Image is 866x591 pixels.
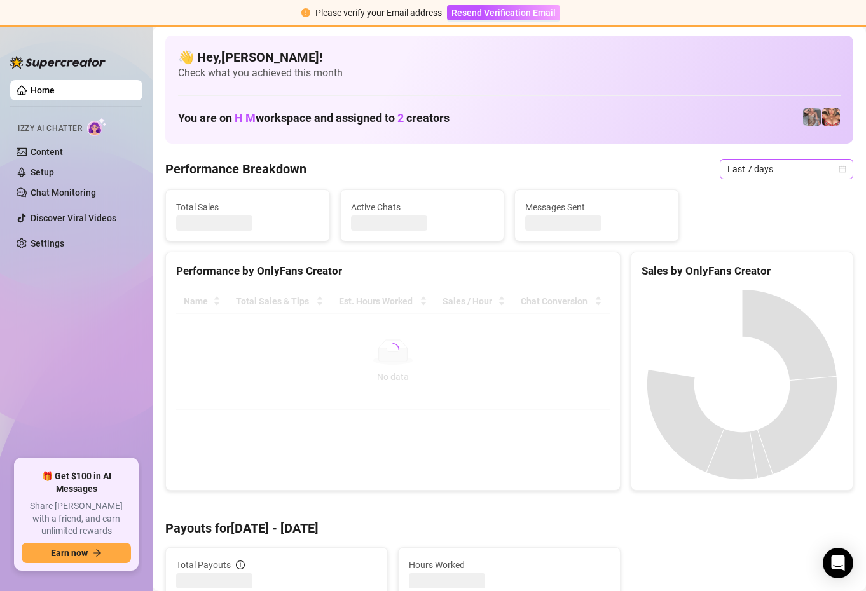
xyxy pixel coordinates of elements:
[87,118,107,136] img: AI Chatter
[178,48,841,66] h4: 👋 Hey, [PERSON_NAME] !
[18,123,82,135] span: Izzy AI Chatter
[22,543,131,563] button: Earn nowarrow-right
[51,548,88,558] span: Earn now
[22,500,131,538] span: Share [PERSON_NAME] with a friend, and earn unlimited rewards
[22,470,131,495] span: 🎁 Get $100 in AI Messages
[176,558,231,572] span: Total Payouts
[165,160,306,178] h4: Performance Breakdown
[642,262,842,280] div: Sales by OnlyFans Creator
[451,8,556,18] span: Resend Verification Email
[178,66,841,80] span: Check what you achieved this month
[727,160,846,179] span: Last 7 days
[525,200,668,214] span: Messages Sent
[823,548,853,578] div: Open Intercom Messenger
[10,56,106,69] img: logo-BBDzfeDw.svg
[236,560,245,569] span: info-circle
[31,147,63,157] a: Content
[176,200,319,214] span: Total Sales
[803,108,821,126] img: pennylondonvip
[447,5,560,20] button: Resend Verification Email
[315,6,442,20] div: Please verify your Email address
[31,238,64,248] a: Settings
[31,213,116,223] a: Discover Viral Videos
[301,8,310,17] span: exclamation-circle
[31,85,55,95] a: Home
[387,343,399,356] span: loading
[397,111,404,125] span: 2
[31,187,96,198] a: Chat Monitoring
[93,548,102,557] span: arrow-right
[409,558,610,572] span: Hours Worked
[822,108,840,126] img: pennylondon
[351,200,494,214] span: Active Chats
[165,519,853,537] h4: Payouts for [DATE] - [DATE]
[235,111,256,125] span: H M
[839,165,846,173] span: calendar
[31,167,54,177] a: Setup
[176,262,610,280] div: Performance by OnlyFans Creator
[178,111,450,125] h1: You are on workspace and assigned to creators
